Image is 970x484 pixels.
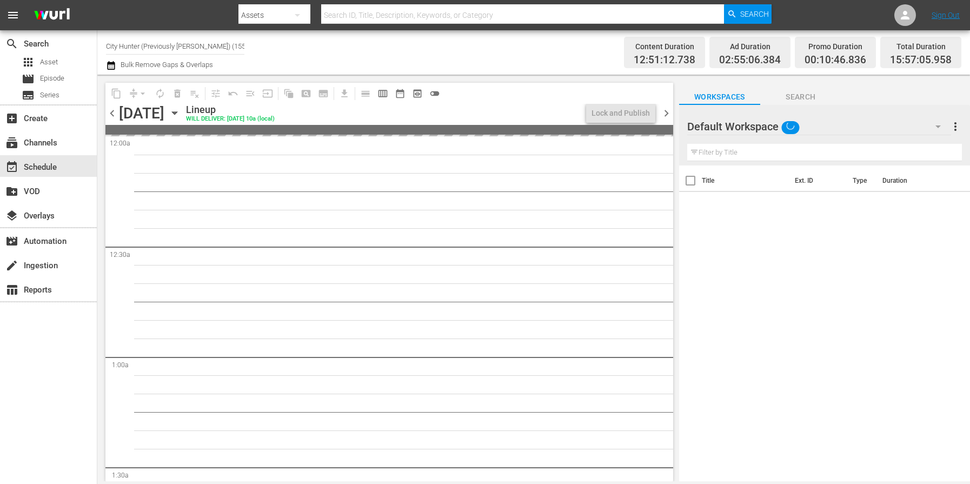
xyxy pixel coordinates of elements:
span: Revert to Primary Episode [224,85,242,102]
span: Month Calendar View [391,85,409,102]
span: VOD [5,185,18,198]
div: Total Duration [890,39,952,54]
span: menu [6,9,19,22]
span: 15:57:05.958 [890,54,952,67]
span: Ingestion [5,259,18,272]
span: Series [40,90,59,101]
span: Channels [5,136,18,149]
span: chevron_right [660,107,673,120]
span: 24 hours Lineup View is OFF [426,85,443,102]
span: Bulk Remove Gaps & Overlaps [119,61,213,69]
div: Content Duration [634,39,695,54]
span: Reports [5,283,18,296]
span: Asset [40,57,58,68]
span: Clear Lineup [186,85,203,102]
div: Lineup [186,104,275,116]
span: Create Series Block [315,85,332,102]
span: Series [22,89,35,102]
th: Duration [876,165,941,196]
span: calendar_view_week_outlined [377,88,388,99]
button: more_vert [949,114,962,140]
div: Promo Duration [805,39,866,54]
div: Ad Duration [719,39,781,54]
span: Day Calendar View [353,83,374,104]
span: Copy Lineup [108,85,125,102]
div: Default Workspace [687,111,951,142]
span: Automation [5,235,18,248]
a: Sign Out [932,11,960,19]
span: Episode [40,73,64,84]
span: Asset [22,56,35,69]
span: preview_outlined [412,88,423,99]
th: Type [846,165,876,196]
th: Title [702,165,788,196]
span: chevron_left [105,107,119,120]
span: date_range_outlined [395,88,406,99]
span: Search [5,37,18,50]
span: Fill episodes with ad slates [242,85,259,102]
span: Schedule [5,161,18,174]
span: Select an event to delete [169,85,186,102]
span: Overlays [5,209,18,222]
span: Episode [22,72,35,85]
div: Lock and Publish [592,103,650,123]
span: Customize Events [203,83,224,104]
span: Update Metadata from Key Asset [259,85,276,102]
span: Search [740,4,769,24]
img: ans4CAIJ8jUAAAAAAAAAAAAAAAAAAAAAAAAgQb4GAAAAAAAAAAAAAAAAAAAAAAAAJMjXAAAAAAAAAAAAAAAAAAAAAAAAgAT5G... [26,3,78,28]
span: Search [760,90,841,104]
span: toggle_off [429,88,440,99]
button: Search [724,4,772,24]
span: 00:10:46.836 [805,54,866,67]
span: Create [5,112,18,125]
span: Week Calendar View [374,85,391,102]
button: Lock and Publish [586,103,655,123]
span: View Backup [409,85,426,102]
div: WILL DELIVER: [DATE] 10a (local) [186,116,275,123]
span: 12:51:12.738 [634,54,695,67]
span: more_vert [949,120,962,133]
span: 02:55:06.384 [719,54,781,67]
span: Loop Content [151,85,169,102]
div: [DATE] [119,104,164,122]
th: Ext. ID [788,165,846,196]
span: Refresh All Search Blocks [276,83,297,104]
span: Download as CSV [332,83,353,104]
span: Remove Gaps & Overlaps [125,85,151,102]
span: Workspaces [679,90,760,104]
span: Create Search Block [297,85,315,102]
